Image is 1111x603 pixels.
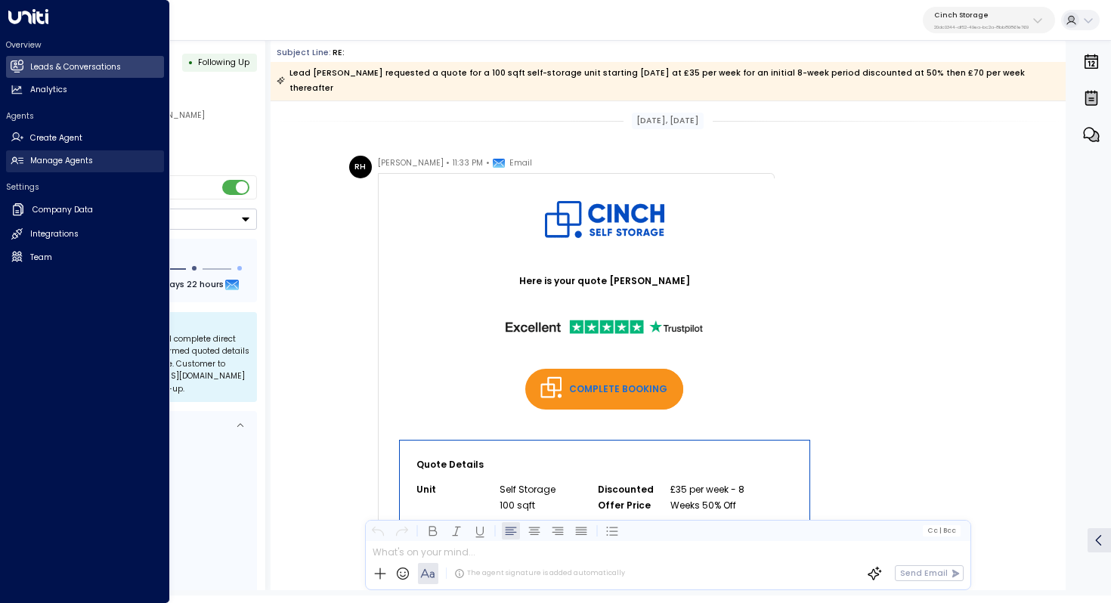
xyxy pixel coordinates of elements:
[30,228,79,240] h2: Integrations
[454,568,625,579] div: The agent signature is added automatically
[416,483,436,496] strong: Unit
[545,201,664,238] img: Cinch Storage
[6,150,164,172] a: Manage Agents
[6,246,164,268] a: Team
[6,198,164,222] a: Company Data
[369,521,387,540] button: Undo
[378,156,444,171] span: [PERSON_NAME]
[416,456,565,481] td: Quote Details
[632,113,704,129] div: [DATE], [DATE]
[277,66,1059,96] div: Lead [PERSON_NAME] requested a quote for a 100 sqft self-storage unit starting [DATE] at £35 per ...
[500,518,565,550] td: [DATE]
[923,525,961,536] button: Cc|Bcc
[923,7,1055,33] button: Cinch Storage20dc0344-df52-49ea-bc2a-8bb80861e769
[30,61,121,73] h2: Leads & Conversations
[399,267,810,317] td: Here is your quote [PERSON_NAME]
[392,521,410,540] button: Redo
[927,527,956,534] span: Cc Bcc
[6,127,164,149] a: Create Agent
[30,84,67,96] h2: Analytics
[563,369,683,410] a: COMPLETE BOOKING
[116,277,224,294] span: In about 9 days 22 hours
[500,481,565,518] td: Self Storage 100 sqft
[939,527,941,534] span: |
[453,156,483,171] span: 11:33 PM
[6,110,164,122] h2: Agents
[30,252,52,264] h2: Team
[540,376,563,398] img: Cinch Storage Logo
[349,156,372,178] div: RH
[30,132,82,144] h2: Create Agent
[277,47,331,58] span: Subject Line:
[30,155,93,167] h2: Manage Agents
[446,156,450,171] span: •
[486,156,490,171] span: •
[6,181,164,193] h2: Settings
[333,47,345,59] div: RE:
[670,481,746,519] td: £35 per week - 8 Weeks 50% Off
[6,39,164,51] h2: Overview
[6,56,164,78] a: Leads & Conversations
[6,79,164,101] a: Analytics
[509,156,532,171] span: Email
[188,52,193,73] div: •
[598,483,656,512] strong: Discounted Offer Price
[934,24,1029,30] p: 20dc0344-df52-49ea-bc2a-8bb80861e769
[934,11,1029,20] p: Cinch Storage
[32,204,93,216] h2: Company Data
[6,224,164,246] a: Integrations
[198,57,249,68] span: Following Up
